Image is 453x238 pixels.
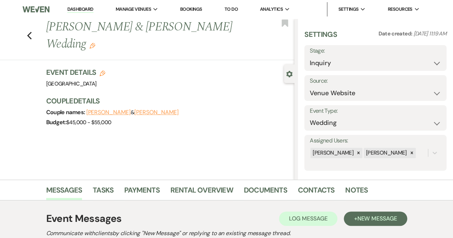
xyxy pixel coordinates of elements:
[298,184,335,200] a: Contacts
[344,212,407,226] button: +New Message
[90,42,95,49] button: Edit
[286,70,293,77] button: Close lead details
[310,46,441,56] label: Stage:
[289,215,327,222] span: Log Message
[364,148,408,158] div: [PERSON_NAME]
[345,184,368,200] a: Notes
[46,108,86,116] span: Couple names:
[310,76,441,86] label: Source:
[46,211,122,226] h1: Event Messages
[46,229,407,238] h2: Communicate with clients by clicking "New Message" or replying to an existing message thread.
[279,212,337,226] button: Log Message
[357,215,397,222] span: New Message
[93,184,114,200] a: Tasks
[66,119,111,126] span: $45,000 - $55,000
[67,6,93,13] a: Dashboard
[124,184,160,200] a: Payments
[46,96,288,106] h3: Couple Details
[225,6,238,12] a: To Do
[46,118,67,126] span: Budget:
[180,6,202,12] a: Bookings
[310,136,441,146] label: Assigned Users:
[338,6,358,13] span: Settings
[46,184,82,200] a: Messages
[310,148,355,158] div: [PERSON_NAME]
[46,67,106,77] h3: Event Details
[260,6,283,13] span: Analytics
[414,30,447,37] span: [DATE] 11:19 AM
[304,29,337,45] h3: Settings
[170,184,233,200] a: Rental Overview
[116,6,151,13] span: Manage Venues
[86,109,179,116] span: &
[23,2,49,17] img: Weven Logo
[46,80,97,87] span: [GEOGRAPHIC_DATA]
[387,6,412,13] span: Resources
[134,110,179,115] button: [PERSON_NAME]
[244,184,287,200] a: Documents
[310,106,441,116] label: Event Type:
[379,30,414,37] span: Date created:
[86,110,131,115] button: [PERSON_NAME]
[46,19,242,53] h1: [PERSON_NAME] & [PERSON_NAME] Wedding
